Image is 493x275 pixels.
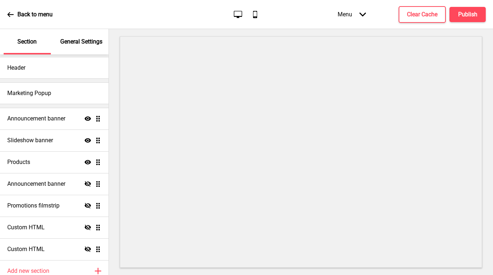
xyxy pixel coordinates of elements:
[60,38,102,46] p: General Settings
[7,223,45,231] h4: Custom HTML
[7,267,49,275] h4: Add new section
[407,11,437,19] h4: Clear Cache
[7,115,65,123] h4: Announcement banner
[7,89,51,97] h4: Marketing Popup
[449,7,486,22] button: Publish
[17,38,37,46] p: Section
[7,5,53,24] a: Back to menu
[7,158,30,166] h4: Products
[7,64,25,72] h4: Header
[17,11,53,19] p: Back to menu
[458,11,477,19] h4: Publish
[7,202,60,210] h4: Promotions filmstrip
[330,4,373,25] div: Menu
[7,136,53,144] h4: Slideshow banner
[7,245,45,253] h4: Custom HTML
[7,180,65,188] h4: Announcement banner
[399,6,446,23] button: Clear Cache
